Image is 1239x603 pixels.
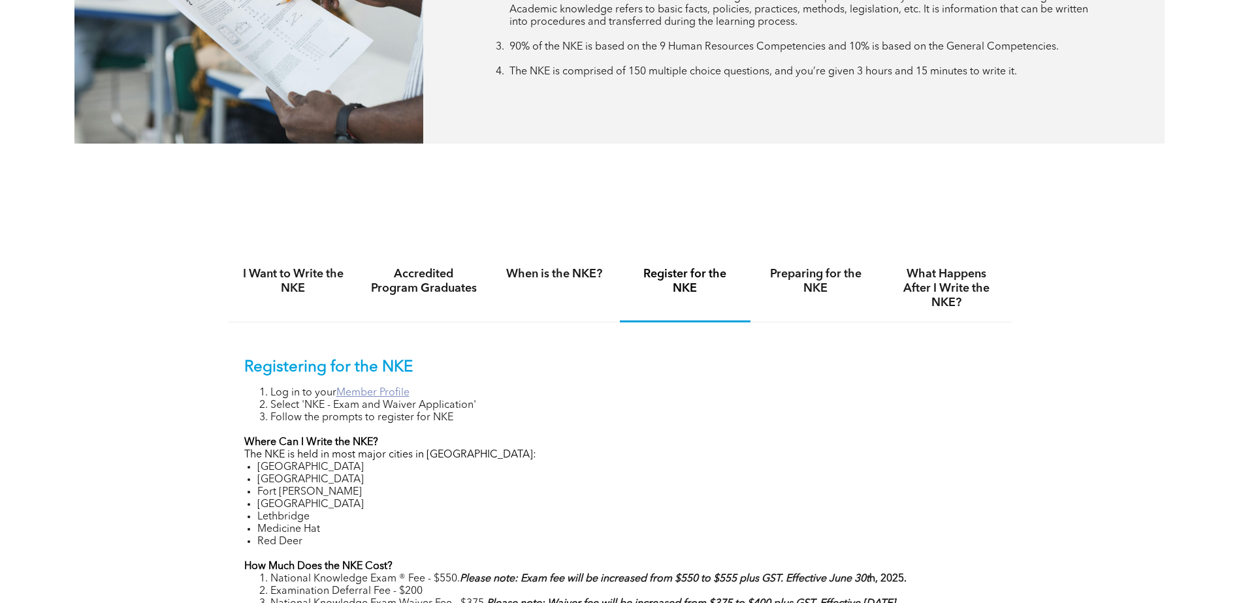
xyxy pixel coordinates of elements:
[270,412,995,424] li: Follow the prompts to register for NKE
[509,42,1059,52] span: 90% of the NKE is based on the 9 Human Resources Competencies and 10% is based on the General Com...
[501,267,608,281] h4: When is the NKE?
[893,267,1000,310] h4: What Happens After I Write the NKE?
[270,585,995,598] li: Examination Deferral Fee - $200
[244,437,378,448] strong: Where Can I Write the NKE?
[257,536,995,548] li: Red Deer
[460,574,869,584] em: Please note: Exam fee will be increased from $550 to $555 plus GST. Effective June 30t
[244,561,393,572] strong: How Much Does the NKE Cost?
[244,449,995,461] p: The NKE is held in most major cities in [GEOGRAPHIC_DATA]:
[632,267,739,296] h4: Register for the NKE
[257,511,995,523] li: Lethbridge
[244,358,995,377] p: Registering for the NKE
[336,388,410,398] a: Member Profile
[270,573,995,585] li: National Knowledge Exam ® Fee - $550.
[257,486,995,499] li: Fort [PERSON_NAME]
[257,523,995,536] li: Medicine Hat
[509,67,1017,77] span: The NKE is comprised of 150 multiple choice questions, and you’re given 3 hours and 15 minutes to...
[270,399,995,412] li: Select 'NKE - Exam and Waiver Application'
[257,499,995,511] li: [GEOGRAPHIC_DATA]
[762,267,869,296] h4: Preparing for the NKE
[257,461,995,474] li: [GEOGRAPHIC_DATA]
[370,267,477,296] h4: Accredited Program Graduates
[257,474,995,486] li: [GEOGRAPHIC_DATA]
[240,267,347,296] h4: I Want to Write the NKE
[270,387,995,399] li: Log in to your
[460,574,907,584] strong: h, 2025.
